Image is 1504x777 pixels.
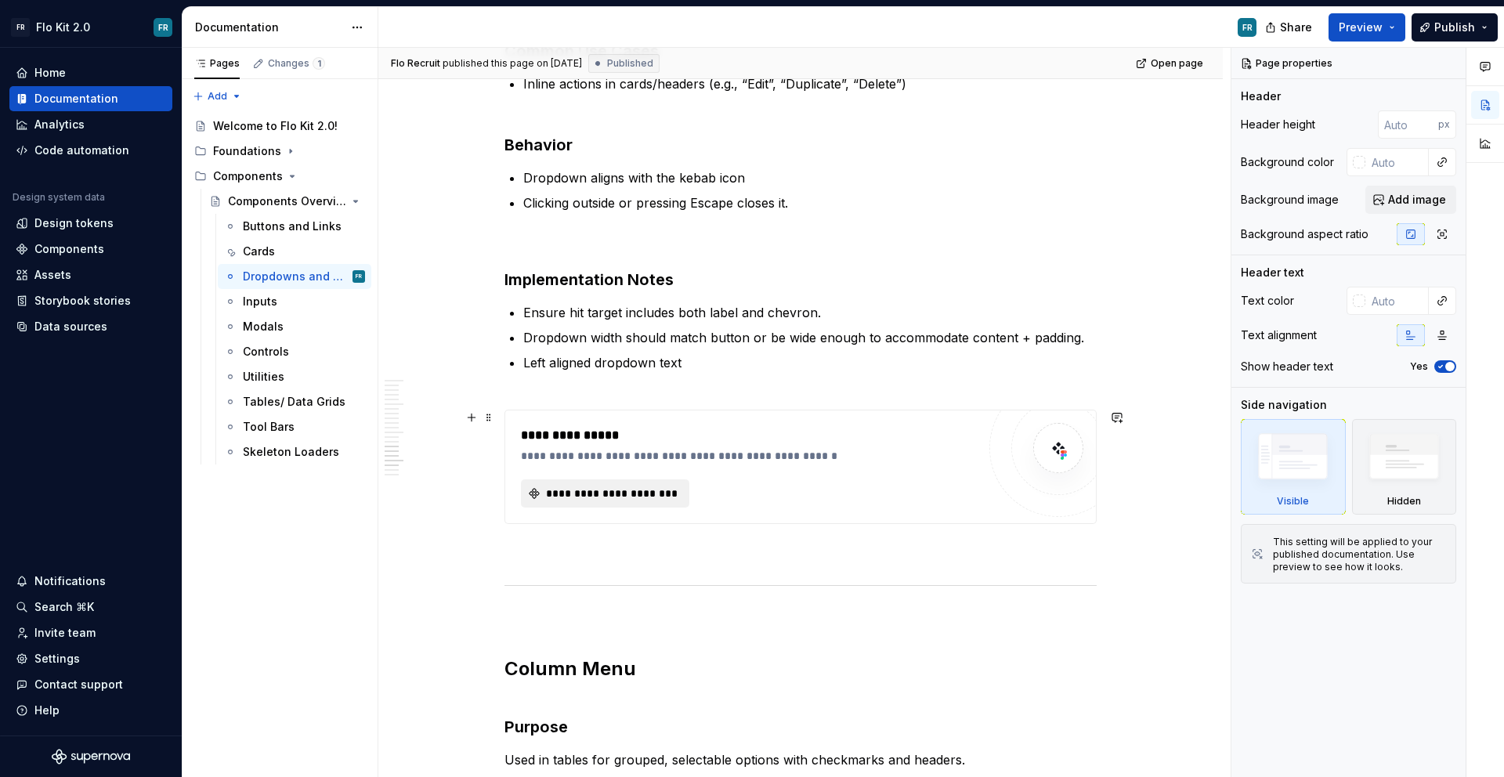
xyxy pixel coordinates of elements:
[13,191,105,204] div: Design system data
[34,241,104,257] div: Components
[3,10,179,44] button: FRFlo Kit 2.0FR
[504,656,1097,681] h2: Column Menu
[243,294,277,309] div: Inputs
[9,646,172,671] a: Settings
[34,91,118,107] div: Documentation
[1257,13,1322,42] button: Share
[1241,154,1334,170] div: Background color
[1387,495,1421,508] div: Hidden
[218,439,371,464] a: Skeleton Loaders
[9,569,172,594] button: Notifications
[1365,287,1429,315] input: Auto
[1131,52,1210,74] a: Open page
[34,703,60,718] div: Help
[1438,118,1450,131] p: px
[504,717,568,736] strong: Purpose
[9,138,172,163] a: Code automation
[34,117,85,132] div: Analytics
[243,444,339,460] div: Skeleton Loaders
[1241,89,1281,104] div: Header
[34,319,107,334] div: Data sources
[208,90,227,103] span: Add
[218,289,371,314] a: Inputs
[1412,13,1498,42] button: Publish
[158,21,168,34] div: FR
[213,168,283,184] div: Components
[523,168,1097,187] p: Dropdown aligns with the kebab icon
[523,193,1097,250] p: Clicking outside or pressing Escape closes it.
[1410,360,1428,373] label: Yes
[218,264,371,289] a: Dropdowns and MenusFR
[34,677,123,692] div: Contact support
[1241,293,1294,309] div: Text color
[188,114,371,464] div: Page tree
[243,394,345,410] div: Tables/ Data Grids
[1241,226,1368,242] div: Background aspect ratio
[9,86,172,111] a: Documentation
[1365,186,1456,214] button: Add image
[243,319,284,334] div: Modals
[443,57,582,70] div: published this page on [DATE]
[356,269,362,284] div: FR
[523,328,1097,347] p: Dropdown width should match button or be wide enough to accommodate content + padding.
[188,164,371,189] div: Components
[218,414,371,439] a: Tool Bars
[1241,359,1333,374] div: Show header text
[523,74,1097,93] p: Inline actions in cards/headers (e.g., “Edit”, “Duplicate”, “Delete”)
[218,314,371,339] a: Modals
[1241,192,1339,208] div: Background image
[1277,495,1309,508] div: Visible
[1434,20,1475,35] span: Publish
[213,118,338,134] div: Welcome to Flo Kit 2.0!
[243,244,275,259] div: Cards
[34,599,94,615] div: Search ⌘K
[34,65,66,81] div: Home
[218,339,371,364] a: Controls
[213,143,281,159] div: Foundations
[228,193,346,209] div: Components Overview
[218,239,371,264] a: Cards
[1241,327,1317,343] div: Text alignment
[504,750,1097,769] p: Used in tables for grouped, selectable options with checkmarks and headers.
[243,269,349,284] div: Dropdowns and Menus
[504,136,573,154] strong: Behavior
[243,219,342,234] div: Buttons and Links
[1241,397,1327,413] div: Side navigation
[1241,419,1346,515] div: Visible
[34,143,129,158] div: Code automation
[9,237,172,262] a: Components
[203,189,371,214] a: Components Overview
[34,573,106,589] div: Notifications
[52,749,130,764] svg: Supernova Logo
[218,389,371,414] a: Tables/ Data Grids
[9,594,172,620] button: Search ⌘K
[195,20,343,35] div: Documentation
[9,60,172,85] a: Home
[9,288,172,313] a: Storybook stories
[1378,110,1438,139] input: Auto
[1352,419,1457,515] div: Hidden
[607,57,653,70] span: Published
[194,57,240,70] div: Pages
[9,211,172,236] a: Design tokens
[188,139,371,164] div: Foundations
[243,344,289,360] div: Controls
[188,85,247,107] button: Add
[34,293,131,309] div: Storybook stories
[1388,192,1446,208] span: Add image
[268,57,325,70] div: Changes
[36,20,90,35] div: Flo Kit 2.0
[1242,21,1253,34] div: FR
[34,267,71,283] div: Assets
[9,262,172,287] a: Assets
[9,112,172,137] a: Analytics
[1241,117,1315,132] div: Header height
[9,314,172,339] a: Data sources
[1365,148,1429,176] input: Auto
[188,114,371,139] a: Welcome to Flo Kit 2.0!
[218,214,371,239] a: Buttons and Links
[34,625,96,641] div: Invite team
[523,303,1097,322] p: Ensure hit target includes both label and chevron.
[218,364,371,389] a: Utilities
